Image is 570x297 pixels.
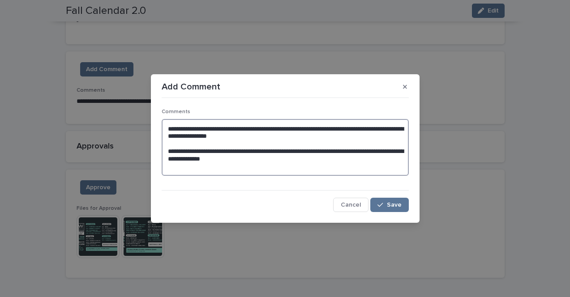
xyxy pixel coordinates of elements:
button: Save [370,198,408,212]
span: Save [387,202,402,208]
span: Cancel [341,202,361,208]
p: Add Comment [162,81,220,92]
span: Comments [162,109,190,115]
button: Cancel [333,198,369,212]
